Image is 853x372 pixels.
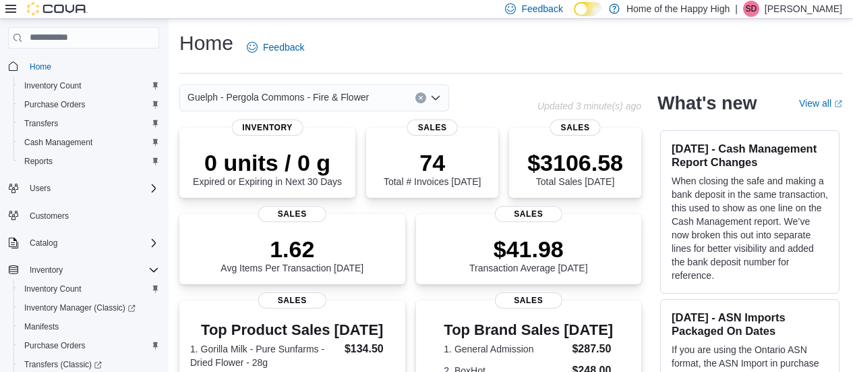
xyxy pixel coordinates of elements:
button: Reports [13,152,165,171]
input: Dark Mode [574,2,602,16]
span: Feedback [263,41,304,54]
span: Inventory Count [19,281,159,297]
span: Sales [407,119,458,136]
button: Catalog [3,234,165,253]
p: 74 [384,149,481,176]
span: Inventory Count [19,78,159,94]
span: Users [30,183,51,194]
span: Inventory Count [24,80,82,91]
span: Sales [495,206,562,222]
p: When closing the safe and making a bank deposit in the same transaction, this used to show as one... [672,174,828,282]
a: Customers [24,208,74,224]
span: Catalog [24,235,159,251]
a: Purchase Orders [19,338,91,354]
div: Transaction Average [DATE] [469,236,588,273]
button: Clear input [415,92,426,103]
span: Transfers [24,118,58,129]
span: Customers [24,207,159,224]
span: Feedback [521,2,562,16]
span: Purchase Orders [19,97,159,113]
span: Home [24,58,159,75]
span: Inventory Manager (Classic) [24,302,136,313]
span: Purchase Orders [19,338,159,354]
h3: Top Brand Sales [DATE] [444,322,613,338]
button: Cash Management [13,133,165,152]
a: View allExternal link [799,98,842,109]
span: Inventory [24,262,159,278]
dd: $134.50 [345,341,394,357]
a: Cash Management [19,134,98,151]
button: Open list of options [430,92,441,103]
a: Inventory Count [19,281,87,297]
span: Users [24,180,159,196]
p: [PERSON_NAME] [765,1,842,17]
span: Sales [258,206,326,222]
button: Manifests [13,317,165,336]
p: $41.98 [469,236,588,263]
a: Feedback [241,34,310,61]
span: Inventory Manager (Classic) [19,300,159,316]
span: Cash Management [19,134,159,151]
span: Sales [495,292,562,309]
h1: Home [179,30,233,57]
a: Home [24,59,57,75]
a: Transfers [19,115,63,132]
a: Manifests [19,319,64,335]
a: Inventory Manager (Classic) [19,300,141,316]
dt: 1. General Admission [444,342,566,356]
div: Expired or Expiring in Next 30 Days [193,149,342,187]
button: Inventory Count [13,76,165,95]
button: Catalog [24,235,63,251]
span: Purchase Orders [24,99,86,110]
span: Dark Mode [574,16,575,17]
div: Total Sales [DATE] [527,149,623,187]
span: Transfers [19,115,159,132]
button: Home [3,57,165,76]
span: Inventory Count [24,284,82,294]
span: Transfers (Classic) [24,359,102,370]
div: Sarah Dunlop [743,1,759,17]
button: Purchase Orders [13,336,165,355]
svg: External link [834,100,842,108]
span: Guelph - Pergola Commons - Fire & Flower [187,89,369,105]
h3: Top Product Sales [DATE] [190,322,394,338]
a: Reports [19,153,58,169]
span: Sales [550,119,601,136]
button: Purchase Orders [13,95,165,114]
span: Purchase Orders [24,340,86,351]
p: 0 units / 0 g [193,149,342,176]
div: Avg Items Per Transaction [DATE] [220,236,363,273]
button: Users [24,180,56,196]
h3: [DATE] - Cash Management Report Changes [672,142,828,169]
p: 1.62 [220,236,363,263]
p: Home of the Happy High [626,1,730,17]
button: Inventory [24,262,68,278]
span: Reports [19,153,159,169]
a: Purchase Orders [19,97,91,113]
a: Inventory Manager (Classic) [13,298,165,317]
span: Sales [258,292,326,309]
span: Home [30,61,51,72]
span: Reports [24,156,53,167]
span: Inventory [30,265,63,275]
h2: What's new [657,92,757,114]
div: Total # Invoices [DATE] [384,149,481,187]
span: Customers [30,211,69,221]
dd: $287.50 [572,341,613,357]
p: | [735,1,738,17]
span: Inventory [231,119,303,136]
a: Inventory Count [19,78,87,94]
p: $3106.58 [527,149,623,176]
span: Manifests [24,321,59,332]
p: Updated 3 minute(s) ago [537,101,641,111]
span: Catalog [30,238,57,248]
dt: 1. Gorilla Milk - Pure Sunfarms - Dried Flower - 28g [190,342,339,369]
h3: [DATE] - ASN Imports Packaged On Dates [672,311,828,338]
button: Users [3,179,165,198]
button: Inventory [3,261,165,280]
button: Transfers [13,114,165,133]
span: Manifests [19,319,159,335]
button: Customers [3,206,165,225]
span: Cash Management [24,137,92,148]
button: Inventory Count [13,280,165,298]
